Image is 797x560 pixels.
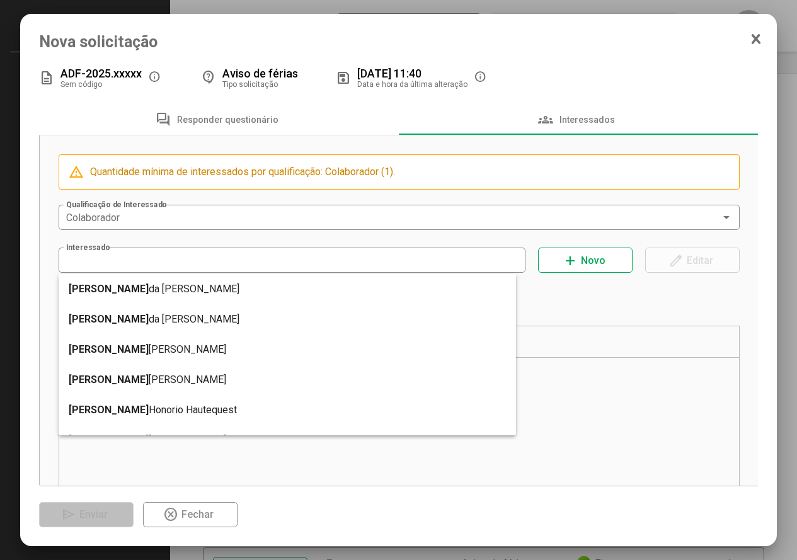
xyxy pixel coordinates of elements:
b: [PERSON_NAME] [69,365,149,395]
mat-icon: info [474,71,489,86]
mat-icon: save [336,71,351,86]
span: Nova solicitação [39,33,759,51]
span: Tipo solicitação [222,80,278,89]
mat-icon: send [61,507,76,522]
button: Enviar [39,502,134,527]
span: Editar [687,254,713,266]
span: Data e hora da última alteração [357,80,467,89]
mat-icon: groups [538,112,553,127]
b: [PERSON_NAME] [69,425,149,455]
b: [PERSON_NAME] [69,395,149,425]
mat-option: Honorio Hautequest [59,395,517,425]
span: Enviar [79,508,108,520]
mat-option: [PERSON_NAME] [59,334,517,365]
span: Sem código [60,80,102,89]
button: Editar [645,248,740,273]
button: Novo [538,248,633,273]
b: [PERSON_NAME] [69,274,149,304]
span: Responder questionário [177,115,278,125]
span: Novo [581,254,605,266]
mat-icon: contact_support [201,71,216,86]
mat-option: [PERSON_NAME] [59,425,517,455]
span: ADF-2025.xxxxx [60,67,142,80]
span: Colaborador [66,212,120,224]
mat-icon: edit [668,253,684,268]
mat-icon: add [563,253,578,268]
button: Fechar [143,502,238,527]
mat-icon: info [148,71,163,86]
span: Interessados [559,115,615,125]
span: Fechar [181,508,214,520]
mat-option: da [PERSON_NAME] [59,274,517,304]
mat-icon: highlight_off [163,507,178,522]
span: [DATE] 11:40 [357,67,421,80]
mat-option: da [PERSON_NAME] [59,304,517,334]
mat-icon: report_problem [69,164,84,180]
mat-option: [PERSON_NAME] [59,365,517,395]
b: [PERSON_NAME] [69,334,149,365]
span: Aviso de férias [222,67,298,80]
mat-icon: forum [156,112,171,127]
b: [PERSON_NAME] [69,304,149,334]
div: Quantidade mínima de interessados por qualificação: Colaborador (1). [90,164,730,180]
mat-icon: description [39,71,54,86]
